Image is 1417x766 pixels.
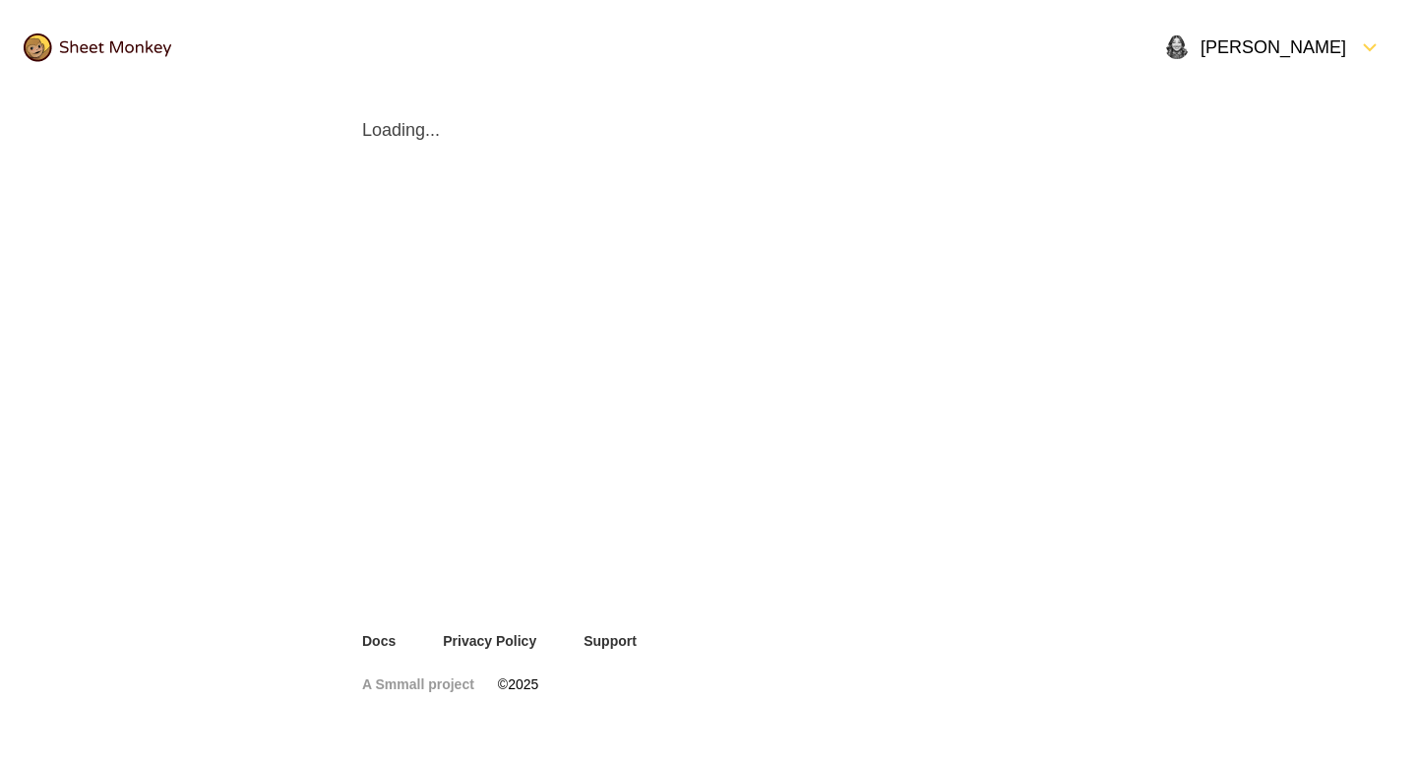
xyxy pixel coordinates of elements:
[362,631,396,651] a: Docs
[498,674,538,694] span: © 2025
[1358,35,1382,59] svg: FormDown
[24,33,171,62] img: logo@2x.png
[1153,24,1393,71] button: Open Menu
[584,631,637,651] a: Support
[1165,35,1346,59] div: [PERSON_NAME]
[362,118,1055,142] span: Loading...
[362,674,474,694] a: A Smmall project
[443,631,536,651] a: Privacy Policy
